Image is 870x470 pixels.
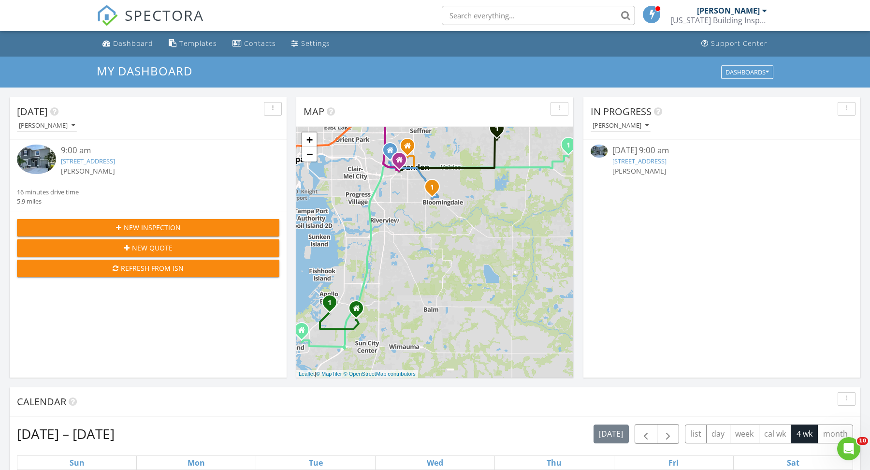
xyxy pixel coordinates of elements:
a: Zoom out [302,147,317,162]
span: New Inspection [124,222,181,233]
button: week [730,425,759,443]
button: cal wk [759,425,792,443]
i: 1 [430,184,434,191]
div: 16 minutes drive time [17,188,79,197]
div: 131 Mangrove Shade Cir, Apollo Beach, FL 33572 [330,302,335,308]
a: [STREET_ADDRESS] [612,157,667,165]
a: 9:00 am [STREET_ADDRESS] [PERSON_NAME] 16 minutes drive time 5.9 miles [17,145,279,206]
button: list [685,425,707,443]
div: Florida Building Inspection Group [670,15,767,25]
span: [PERSON_NAME] [61,166,115,176]
a: © MapTiler [316,371,342,377]
a: Dashboard [99,35,157,53]
a: Sunday [68,456,87,470]
a: [DATE] 9:00 am [STREET_ADDRESS] [PERSON_NAME] [591,145,853,187]
div: 3332 Michener Pl, Plant City, FL 33566 [497,128,503,134]
a: SPECTORA [97,13,204,33]
a: Zoom in [302,132,317,147]
button: month [817,425,853,443]
button: [PERSON_NAME] [591,119,651,132]
span: Calendar [17,395,66,408]
button: [DATE] [594,425,629,443]
button: day [706,425,730,443]
a: Friday [667,456,681,470]
div: 3091 English Rd, Plant City, FL 33567 [568,145,574,150]
div: 660 Timber Pond Dr, Brandon Florida 33510 [407,146,413,151]
button: New Inspection [17,219,279,236]
div: 807 White Heron Blvd, Ruskin FL 33570 [302,330,307,336]
div: Support Center [711,39,768,48]
div: Refresh from ISN [25,263,272,273]
div: | [296,370,418,378]
div: 3013 Ridgevale Cir, Valrico, FL 33596 [432,187,438,192]
button: 4 wk [791,425,818,443]
span: Map [304,105,324,118]
a: Templates [165,35,221,53]
span: My Dashboard [97,63,192,79]
div: Templates [179,39,217,48]
div: [DATE] 9:00 am [612,145,831,157]
i: 1 [566,142,570,149]
button: Refresh from ISN [17,260,279,277]
div: Contacts [244,39,276,48]
button: [PERSON_NAME] [17,119,77,132]
a: Contacts [229,35,280,53]
a: Support Center [697,35,771,53]
a: Thursday [545,456,564,470]
span: 10 [857,437,868,445]
a: Monday [186,456,207,470]
div: [PERSON_NAME] [19,122,75,129]
button: New Quote [17,239,279,257]
div: 1435 Oakfield Dr, Brandon FL 33511 [399,160,405,165]
h2: [DATE] – [DATE] [17,424,115,443]
a: [STREET_ADDRESS] [61,157,115,165]
button: Previous [635,424,657,444]
div: Settings [301,39,330,48]
div: 525 Gornto Lake Rd, Brandon FL 33510 [390,150,396,156]
span: In Progress [591,105,652,118]
span: SPECTORA [125,5,204,25]
a: Settings [288,35,334,53]
a: © OpenStreetMap contributors [344,371,416,377]
i: 1 [495,126,499,132]
img: The Best Home Inspection Software - Spectora [97,5,118,26]
div: 7804 Maroon Peak Dr, Ruskin FL 33573 [356,308,362,314]
i: 1 [328,300,332,307]
button: Next [657,424,680,444]
div: [PERSON_NAME] [593,122,649,129]
input: Search everything... [442,6,635,25]
a: Leaflet [299,371,315,377]
div: Dashboards [725,69,769,75]
iframe: Intercom live chat [837,437,860,460]
div: 9:00 am [61,145,258,157]
div: Dashboard [113,39,153,48]
div: [PERSON_NAME] [697,6,760,15]
span: New Quote [132,243,173,253]
a: Wednesday [425,456,445,470]
img: 9350981%2Fcover_photos%2FBlUuHOA0FkeAEclKvNZe%2Fsmall.9350981-1756302101615 [17,145,56,174]
div: 5.9 miles [17,197,79,206]
img: 9350981%2Fcover_photos%2FBlUuHOA0FkeAEclKvNZe%2Fsmall.9350981-1756302101615 [591,145,608,157]
a: Tuesday [307,456,325,470]
a: Saturday [785,456,801,470]
span: [PERSON_NAME] [612,166,667,176]
button: Dashboards [721,65,773,79]
span: [DATE] [17,105,48,118]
